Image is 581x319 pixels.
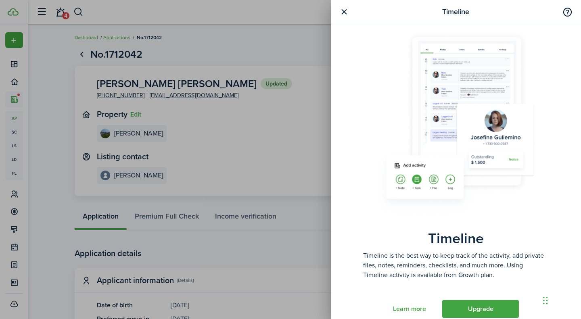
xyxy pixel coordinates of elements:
button: Close modal [339,7,349,17]
iframe: Chat Widget [541,280,581,319]
img: Subscription stub [373,32,539,218]
placeholder-page-title: Timeline [428,230,484,247]
span: Timeline [442,6,469,17]
p: Timeline is the best way to keep track of the activity, add private files, notes, reminders, chec... [363,251,549,280]
div: Drag [543,288,548,313]
button: Upgrade [442,300,519,318]
a: Learn more [393,305,426,313]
